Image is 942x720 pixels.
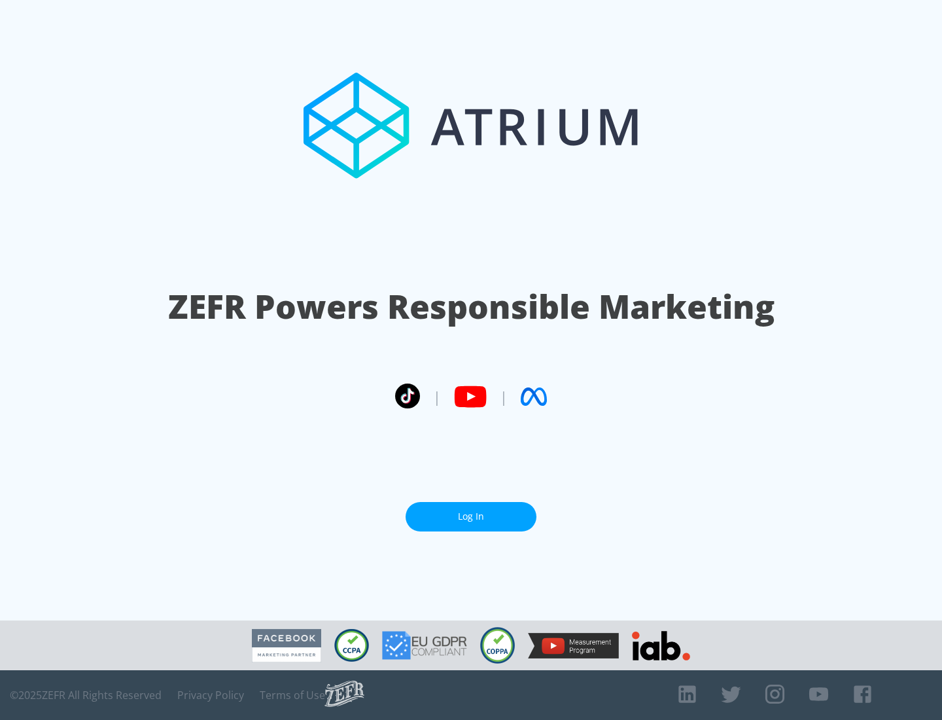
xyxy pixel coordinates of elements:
img: Facebook Marketing Partner [252,629,321,662]
a: Terms of Use [260,689,325,702]
span: | [433,387,441,406]
img: GDPR Compliant [382,631,467,660]
a: Privacy Policy [177,689,244,702]
img: CCPA Compliant [334,629,369,662]
img: YouTube Measurement Program [528,633,619,658]
img: IAB [632,631,690,660]
span: © 2025 ZEFR All Rights Reserved [10,689,162,702]
img: COPPA Compliant [480,627,515,664]
h1: ZEFR Powers Responsible Marketing [168,284,775,329]
span: | [500,387,508,406]
a: Log In [406,502,536,531]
